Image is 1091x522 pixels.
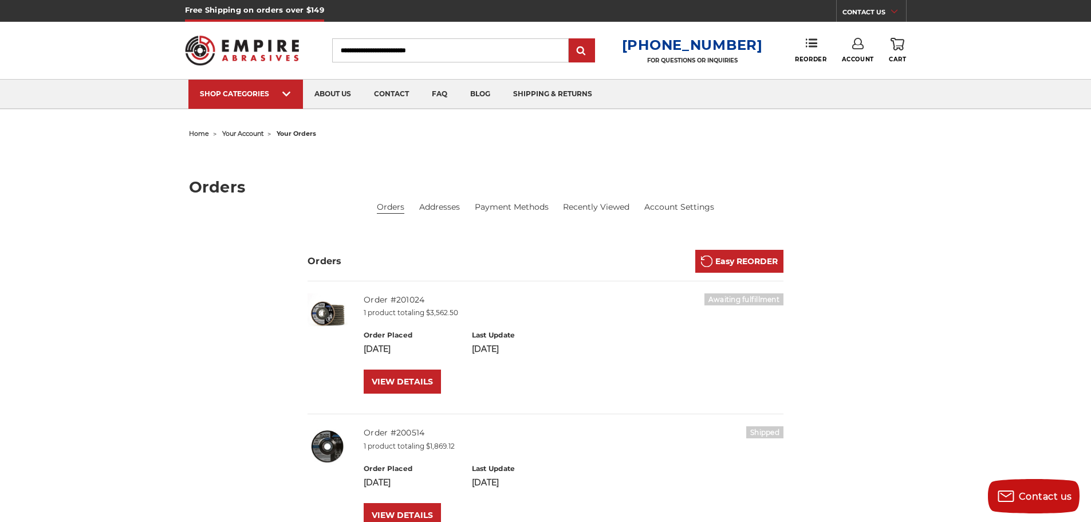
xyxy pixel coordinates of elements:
a: home [189,129,209,138]
a: Easy REORDER [695,250,783,273]
h6: Order Placed [364,464,459,474]
h6: Order Placed [364,330,459,340]
button: Contact us [988,479,1080,513]
input: Submit [570,40,593,62]
a: VIEW DETAILS [364,370,441,394]
a: Recently Viewed [563,201,629,213]
a: [PHONE_NUMBER] [622,37,763,53]
p: 1 product totaling $3,562.50 [364,308,783,318]
span: Account [842,56,874,63]
span: [DATE] [364,344,391,354]
img: Black Hawk 4-1/2" x 7/8" Flap Disc Type 27 - 10 Pack [308,293,348,333]
span: Cart [889,56,906,63]
a: Order #200514 [364,427,424,438]
a: your account [222,129,263,138]
a: faq [420,80,459,109]
a: Payment Methods [475,201,549,213]
h6: Last Update [472,464,568,474]
p: FOR QUESTIONS OR INQUIRIES [622,57,763,64]
h1: Orders [189,179,903,195]
a: shipping & returns [502,80,604,109]
a: Cart [889,38,906,63]
h6: Last Update [472,330,568,340]
span: [DATE] [472,344,499,354]
h6: Awaiting fulfillment [704,293,783,305]
span: Contact us [1019,491,1072,502]
a: about us [303,80,363,109]
p: 1 product totaling $1,869.12 [364,441,783,452]
a: Order #201024 [364,295,424,305]
img: Empire Abrasives [185,28,300,73]
a: Addresses [419,201,460,213]
a: Reorder [795,38,826,62]
span: [DATE] [472,477,499,488]
a: CONTACT US [842,6,906,22]
img: 4-1/2" x 3/64" x 7/8" Depressed Center Type 27 Cut Off Wheel [308,426,348,466]
span: your orders [277,129,316,138]
h3: Orders [308,254,342,268]
h6: Shipped [746,426,783,438]
a: Account Settings [644,201,714,213]
li: Orders [377,201,404,214]
a: blog [459,80,502,109]
span: [DATE] [364,477,391,488]
span: Reorder [795,56,826,63]
a: contact [363,80,420,109]
div: SHOP CATEGORIES [200,89,292,98]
